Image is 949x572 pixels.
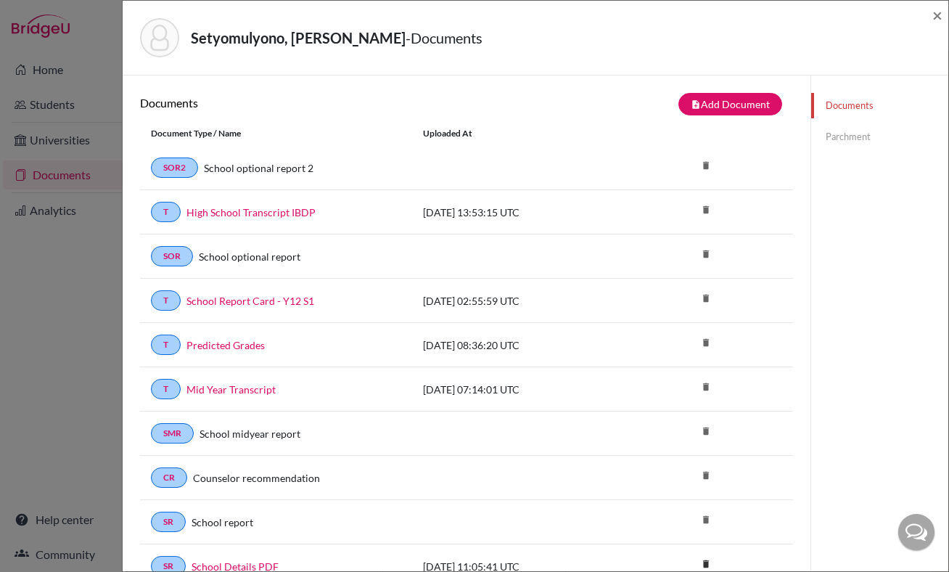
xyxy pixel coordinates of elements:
[151,158,198,178] a: SOR2
[33,10,63,23] span: Help
[200,426,300,441] a: School midyear report
[151,512,186,532] a: SR
[140,127,412,140] div: Document Type / Name
[186,338,265,353] a: Predicted Grades
[412,205,630,220] div: [DATE] 13:53:15 UTC
[695,420,717,442] i: delete
[412,338,630,353] div: [DATE] 08:36:20 UTC
[691,99,701,110] i: note_add
[412,293,630,309] div: [DATE] 02:55:59 UTC
[412,127,630,140] div: Uploaded at
[695,376,717,398] i: delete
[932,4,942,25] span: ×
[695,332,717,354] i: delete
[151,335,181,355] a: T
[406,29,482,46] span: - Documents
[193,470,320,486] a: Counselor recommendation
[192,515,253,530] a: School report
[151,379,181,399] a: T
[412,382,630,397] div: [DATE] 07:14:01 UTC
[695,155,717,176] i: delete
[204,160,313,176] a: School optional report 2
[186,293,314,309] a: School Report Card - Y12 S1
[151,202,181,222] a: T
[695,243,717,265] i: delete
[191,29,406,46] strong: Setyomulyono, [PERSON_NAME]
[695,465,717,486] i: delete
[151,290,181,311] a: T
[186,382,276,397] a: Mid Year Transcript
[695,199,717,221] i: delete
[695,509,717,531] i: delete
[695,287,717,309] i: delete
[186,205,316,220] a: High School Transcript IBDP
[932,7,942,24] button: Close
[151,467,187,488] a: CR
[140,96,467,110] h6: Documents
[811,124,948,150] a: Parchment
[678,93,782,115] button: note_addAdd Document
[151,246,193,266] a: SOR
[199,249,300,264] a: School optional report
[151,423,194,444] a: SMR
[811,93,948,118] a: Documents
